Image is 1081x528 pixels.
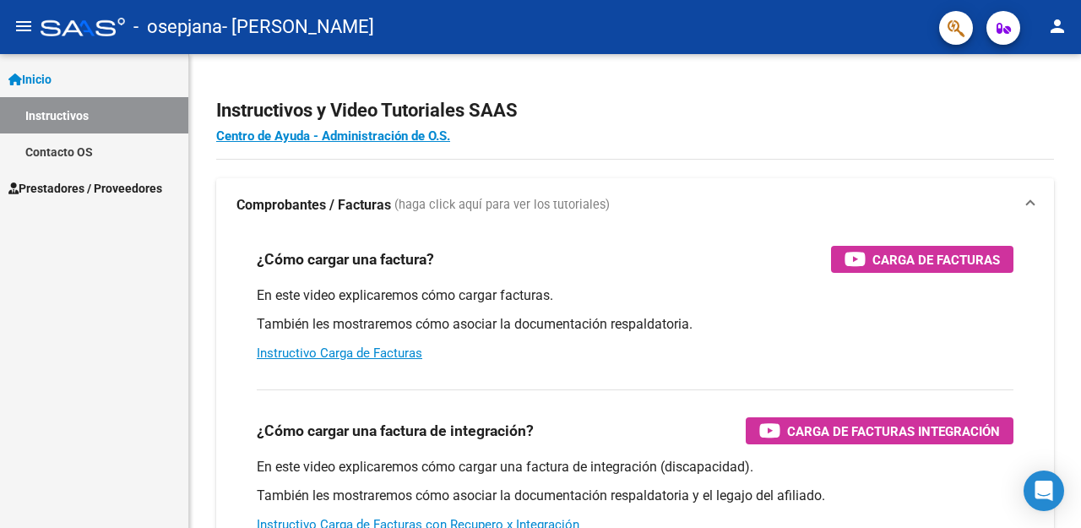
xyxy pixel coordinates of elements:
a: Centro de Ayuda - Administración de O.S. [216,128,450,144]
div: Open Intercom Messenger [1024,471,1064,511]
a: Instructivo Carga de Facturas [257,346,422,361]
span: Prestadores / Proveedores [8,179,162,198]
mat-icon: menu [14,16,34,36]
p: También les mostraremos cómo asociar la documentación respaldatoria y el legajo del afiliado. [257,487,1013,505]
h3: ¿Cómo cargar una factura? [257,248,434,271]
mat-icon: person [1047,16,1067,36]
h2: Instructivos y Video Tutoriales SAAS [216,95,1054,127]
span: (haga click aquí para ver los tutoriales) [394,196,610,215]
span: Carga de Facturas Integración [787,421,1000,442]
button: Carga de Facturas Integración [746,417,1013,444]
p: En este video explicaremos cómo cargar facturas. [257,286,1013,305]
p: En este video explicaremos cómo cargar una factura de integración (discapacidad). [257,458,1013,476]
span: - osepjana [133,8,222,46]
mat-expansion-panel-header: Comprobantes / Facturas (haga click aquí para ver los tutoriales) [216,178,1054,232]
h3: ¿Cómo cargar una factura de integración? [257,419,534,443]
button: Carga de Facturas [831,246,1013,273]
span: - [PERSON_NAME] [222,8,374,46]
span: Carga de Facturas [872,249,1000,270]
p: También les mostraremos cómo asociar la documentación respaldatoria. [257,315,1013,334]
span: Inicio [8,70,52,89]
strong: Comprobantes / Facturas [236,196,391,215]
